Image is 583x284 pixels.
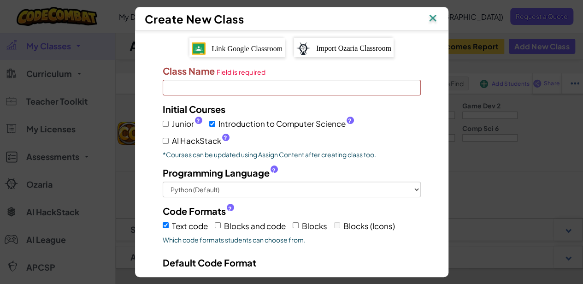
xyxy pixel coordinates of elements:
span: Introduction to Computer Science [218,117,354,130]
input: Text code [163,222,169,228]
span: Programming Language [163,166,270,179]
span: Default Code Format [163,257,256,268]
span: ? [272,167,276,174]
span: Create New Class [145,12,244,26]
span: Junior [172,117,202,130]
input: Blocks and code [215,222,221,228]
span: Link Google Classroom [212,45,283,53]
span: ? [348,117,352,124]
span: Blocks (Icons) [343,221,395,231]
span: ? [196,117,200,124]
img: ozaria-logo.png [296,42,310,55]
label: Initial Courses [163,102,225,116]
span: Text code [172,221,208,231]
img: IconClose.svg [427,12,439,26]
span: ? [224,134,227,142]
span: Blocks [302,221,327,231]
input: AI HackStack? [163,138,169,144]
span: Import Ozaria Classroom [316,44,391,52]
span: Class Name [163,65,215,77]
input: Blocks [293,222,299,228]
input: Blocks (Icons) [334,222,340,228]
input: Introduction to Computer Science? [209,121,215,127]
img: IconGoogleClassroom.svg [192,42,206,54]
input: Junior? [163,121,169,127]
span: Code Formats [163,204,226,218]
p: *Courses can be updated using Assign Content after creating class too. [163,150,421,159]
span: Field is required [217,68,266,76]
span: AI HackStack [172,134,230,148]
span: Blocks and code [224,221,286,231]
span: Which code formats students can choose from. [163,235,421,244]
span: ? [228,205,232,213]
